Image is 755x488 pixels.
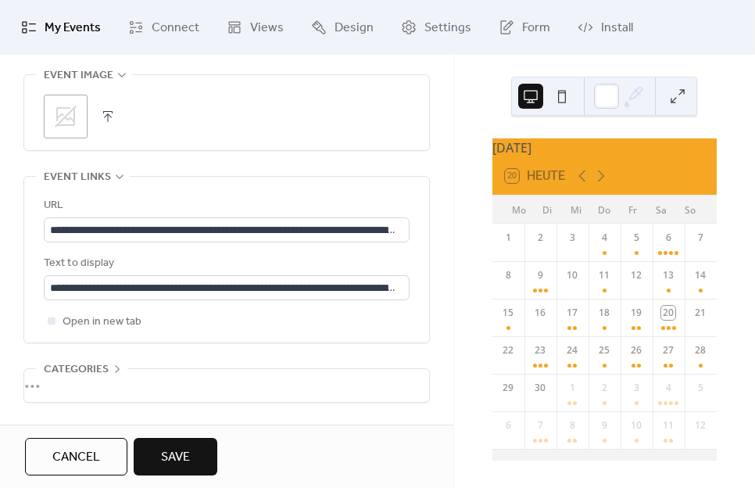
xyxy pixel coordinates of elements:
[590,196,618,224] div: Do
[533,231,547,245] div: 2
[565,231,579,245] div: 3
[424,19,471,38] span: Settings
[629,306,643,320] div: 19
[629,381,643,395] div: 3
[63,313,141,332] span: Open in new tab
[619,196,647,224] div: Fr
[501,306,515,320] div: 15
[597,418,611,432] div: 9
[44,254,406,273] div: Text to display
[565,306,579,320] div: 17
[161,448,190,467] span: Save
[335,19,374,38] span: Design
[533,381,547,395] div: 30
[44,168,111,187] span: Event links
[522,19,550,38] span: Form
[505,196,533,224] div: Mo
[501,418,515,432] div: 6
[565,343,579,357] div: 24
[44,66,113,85] span: Event image
[501,343,515,357] div: 22
[533,196,561,224] div: Di
[215,6,295,48] a: Views
[693,418,707,432] div: 12
[44,95,88,138] div: ;
[299,6,385,48] a: Design
[250,19,284,38] span: Views
[25,438,127,475] button: Cancel
[597,268,611,282] div: 11
[565,268,579,282] div: 10
[693,268,707,282] div: 14
[693,231,707,245] div: 7
[629,231,643,245] div: 5
[629,343,643,357] div: 26
[533,268,547,282] div: 9
[533,306,547,320] div: 16
[661,418,675,432] div: 11
[501,268,515,282] div: 8
[9,6,113,48] a: My Events
[601,19,633,38] span: Install
[134,438,217,475] button: Save
[597,343,611,357] div: 25
[676,196,704,224] div: So
[44,420,70,439] span: RSVP
[693,343,707,357] div: 28
[661,381,675,395] div: 4
[597,381,611,395] div: 2
[597,231,611,245] div: 4
[693,306,707,320] div: 21
[661,343,675,357] div: 27
[565,418,579,432] div: 8
[52,448,100,467] span: Cancel
[661,231,675,245] div: 6
[24,369,429,402] div: •••
[45,19,101,38] span: My Events
[389,6,483,48] a: Settings
[629,268,643,282] div: 12
[565,381,579,395] div: 1
[501,381,515,395] div: 29
[562,196,590,224] div: Mi
[492,138,717,157] div: [DATE]
[693,381,707,395] div: 5
[566,6,645,48] a: Install
[661,268,675,282] div: 13
[152,19,199,38] span: Connect
[533,418,547,432] div: 7
[487,6,562,48] a: Form
[533,343,547,357] div: 23
[647,196,675,224] div: Sa
[629,418,643,432] div: 10
[597,306,611,320] div: 18
[44,196,406,215] div: URL
[501,231,515,245] div: 1
[116,6,211,48] a: Connect
[661,306,675,320] div: 20
[44,361,109,379] span: Categories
